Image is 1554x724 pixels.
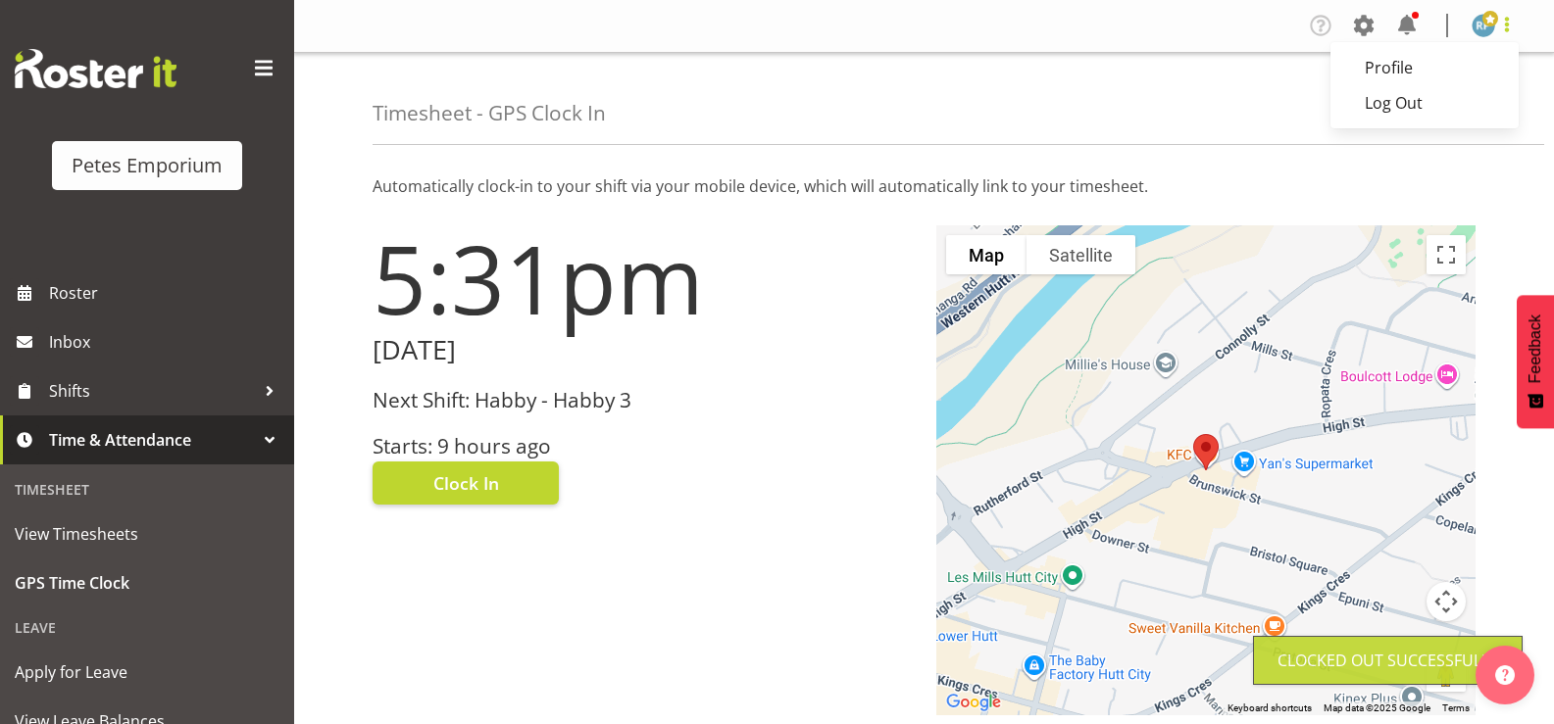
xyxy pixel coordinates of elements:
a: Terms (opens in new tab) [1442,702,1470,713]
span: Time & Attendance [49,425,255,455]
span: Clock In [433,470,499,496]
span: Shifts [49,376,255,406]
img: Rosterit website logo [15,49,176,88]
a: GPS Time Clock [5,558,289,607]
div: Leave [5,607,289,648]
img: help-xxl-2.png [1495,665,1515,685]
a: View Timesheets [5,509,289,558]
span: Roster [49,278,284,308]
span: Apply for Leave [15,657,279,687]
h1: 5:31pm [373,225,913,331]
img: Google [941,690,1006,715]
a: Log Out [1330,85,1519,121]
h3: Starts: 9 hours ago [373,435,913,458]
button: Feedback - Show survey [1517,295,1554,428]
button: Show satellite imagery [1027,235,1135,274]
h3: Next Shift: Habby - Habby 3 [373,389,913,411]
div: Timesheet [5,469,289,509]
span: View Timesheets [15,519,279,549]
p: Automatically clock-in to your shift via your mobile device, which will automatically link to you... [373,174,1476,198]
button: Map camera controls [1427,582,1466,621]
button: Clock In [373,461,559,505]
button: Keyboard shortcuts [1228,701,1312,715]
div: Petes Emporium [72,151,223,180]
h2: [DATE] [373,335,913,365]
a: Open this area in Google Maps (opens a new window) [941,690,1006,715]
span: Feedback [1527,314,1544,383]
span: Inbox [49,327,284,357]
a: Apply for Leave [5,648,289,697]
div: Clocked out Successfully [1278,649,1498,672]
h4: Timesheet - GPS Clock In [373,102,606,124]
img: reina-puketapu721.jpg [1472,14,1495,37]
span: Map data ©2025 Google [1324,702,1430,713]
button: Toggle fullscreen view [1427,235,1466,274]
button: Show street map [946,235,1027,274]
span: GPS Time Clock [15,568,279,598]
a: Profile [1330,50,1519,85]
